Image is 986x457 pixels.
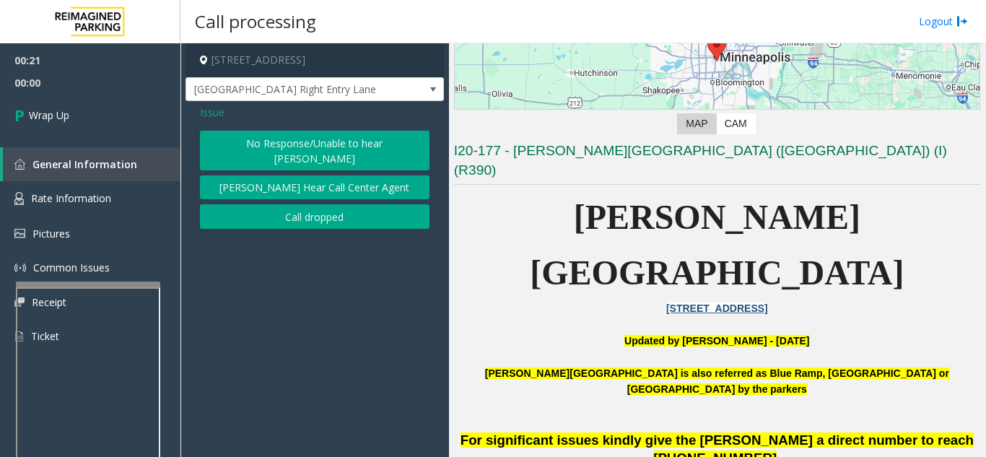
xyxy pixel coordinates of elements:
span: Rate Information [31,191,111,205]
button: No Response/Unable to hear [PERSON_NAME] [200,131,429,170]
img: 'icon' [14,192,24,205]
img: 'icon' [14,229,25,238]
label: CAM [716,113,756,134]
img: logout [956,14,968,29]
font: Updated by [PERSON_NAME] - [DATE] [624,335,809,347]
img: 'icon' [14,262,26,274]
span: [PERSON_NAME][GEOGRAPHIC_DATA] [530,198,904,292]
span: [GEOGRAPHIC_DATA] Right Entry Lane [186,78,392,101]
label: Map [677,113,716,134]
h4: [STREET_ADDRESS] [186,43,444,77]
a: Logout [919,14,968,29]
img: 'icon' [14,330,24,343]
span: Issue [200,105,224,120]
h3: Call processing [188,4,323,39]
div: 800 East 28th Street, Minneapolis, MN [707,35,726,61]
img: 'icon' [14,159,25,170]
b: [PERSON_NAME][GEOGRAPHIC_DATA] is also referred as Blue Ramp, [GEOGRAPHIC_DATA] or [GEOGRAPHIC_DA... [485,367,949,395]
a: General Information [3,147,180,181]
button: [PERSON_NAME] Hear Call Center Agent [200,175,429,200]
span: General Information [32,157,137,171]
button: Call dropped [200,204,429,229]
span: Common Issues [33,261,110,274]
img: 'icon' [14,297,25,307]
a: [STREET_ADDRESS] [666,303,768,314]
span: Pictures [32,227,70,240]
h3: I20-177 - [PERSON_NAME][GEOGRAPHIC_DATA] ([GEOGRAPHIC_DATA]) (I) (R390) [454,142,980,185]
span: Wrap Up [29,108,69,123]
